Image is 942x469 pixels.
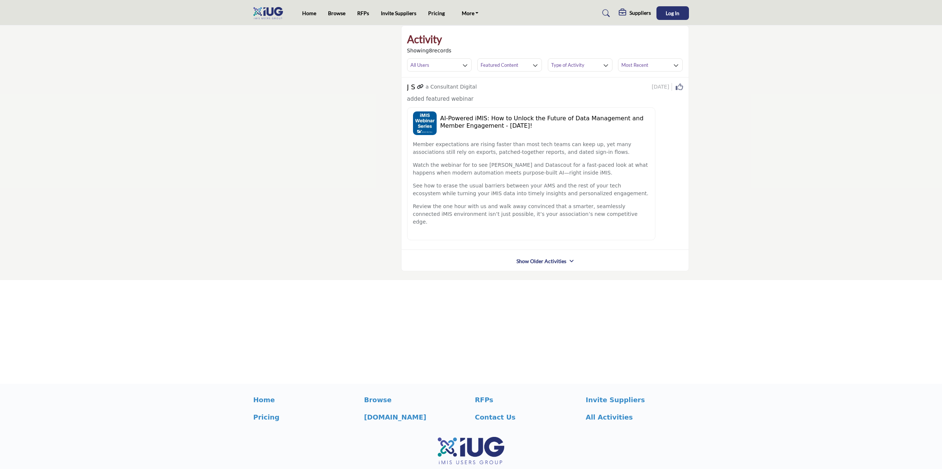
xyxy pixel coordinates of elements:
[407,83,415,91] h5: J S
[586,395,689,405] a: Invite Suppliers
[516,258,566,265] a: Show Older Activities
[475,412,578,422] a: Contact Us
[407,47,451,55] span: Showing records
[457,8,484,18] a: More
[417,83,424,91] a: Link of redirect to contact profile URL
[619,9,651,18] div: Suppliers
[357,10,369,16] a: RFPs
[407,31,442,47] h2: Activity
[428,10,445,16] a: Pricing
[618,58,683,72] button: Most Recent
[621,62,648,68] h3: Most Recent
[475,395,578,405] a: RFPs
[426,83,477,91] p: a Consultant Digital
[407,104,683,244] a: aipowered-imis-how-to-unlock-the-future-of-data-management-and-member-engagement-today image AI-P...
[438,437,504,464] img: No Site Logo
[364,395,467,405] a: Browse
[586,412,689,422] a: All Activities
[656,6,689,20] button: Log In
[253,395,356,405] a: Home
[551,62,584,68] h3: Type of Activity
[253,7,287,19] img: Site Logo
[328,10,345,16] a: Browse
[652,83,672,91] span: [DATE]
[666,10,679,16] span: Log In
[629,10,651,16] h5: Suppliers
[413,203,649,226] p: Review the one hour with us and walk away convinced that a smarter, seamlessly connected iMIS env...
[413,141,649,156] p: Member expectations are rising faster than most tech teams can keep up, yet many associations sti...
[381,10,416,16] a: Invite Suppliers
[413,182,649,197] p: See how to erase the usual barriers between your AMS and the rest of your tech ecosystem while tu...
[364,412,467,422] a: [DOMAIN_NAME]
[302,10,316,16] a: Home
[410,62,429,68] h3: All Users
[477,58,542,72] button: Featured Content
[595,7,615,19] a: Search
[413,111,437,135] img: aipowered-imis-how-to-unlock-the-future-of-data-management-and-member-engagement-today image
[407,58,472,72] button: All Users
[676,83,683,91] i: Click to Like this activity
[429,48,432,54] span: 8
[413,161,649,177] p: Watch the webinar for to see [PERSON_NAME] and Datascout for a fast-paced look at what happens wh...
[253,412,356,422] a: Pricing
[548,58,612,72] button: Type of Activity
[481,62,518,68] h3: Featured Content
[407,96,474,102] span: added featured webinar
[440,115,649,129] h5: AI-Powered iMIS: How to Unlock the Future of Data Management and Member Engagement - [DATE]!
